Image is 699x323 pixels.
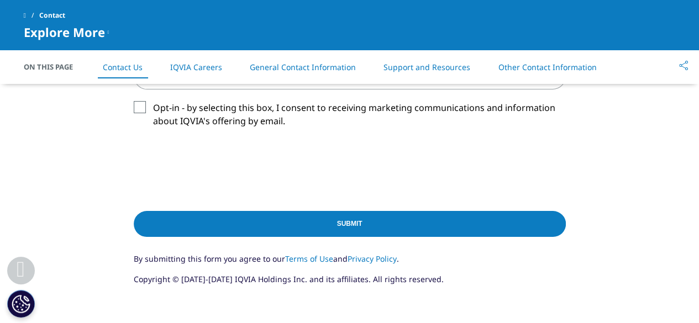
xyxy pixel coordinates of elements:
p: Copyright © [DATE]-[DATE] IQVIA Holdings Inc. and its affiliates. All rights reserved. [134,273,566,294]
button: Cookie Settings [7,290,35,317]
p: By submitting this form you agree to our and . [134,253,566,273]
a: Privacy Policy [348,253,397,264]
a: Terms of Use [285,253,333,264]
input: Submit [134,211,566,237]
a: IQVIA Careers [170,62,222,72]
span: On This Page [24,61,85,72]
a: Contact Us [103,62,143,72]
span: Contact [39,6,65,25]
iframe: reCAPTCHA [134,145,302,188]
label: Opt-in - by selecting this box, I consent to receiving marketing communications and information a... [134,101,566,134]
a: Other Contact Information [498,62,596,72]
span: Explore More [24,25,105,39]
a: General Contact Information [250,62,356,72]
a: Support and Resources [383,62,470,72]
